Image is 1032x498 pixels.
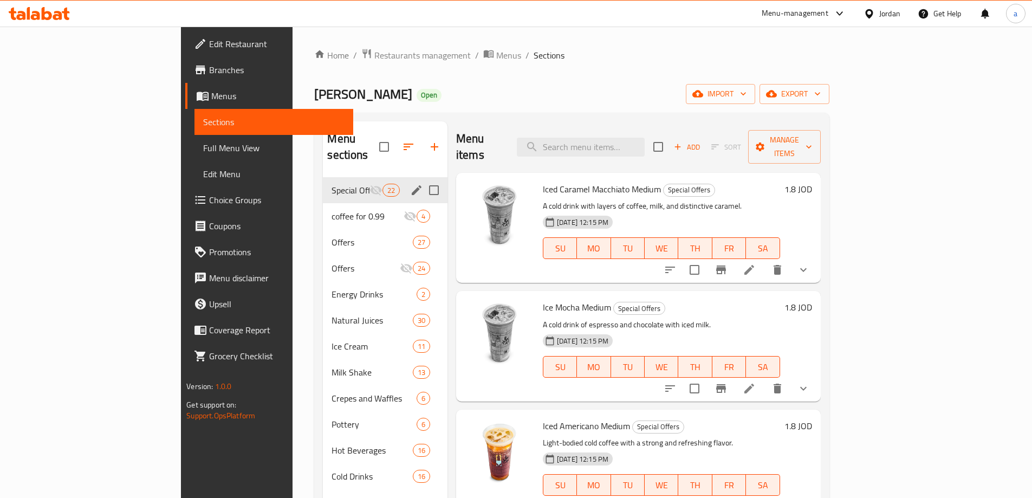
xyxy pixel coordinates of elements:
img: Iced Americano Medium [465,418,534,488]
svg: Show Choices [797,263,810,276]
span: SU [548,241,573,256]
span: Sort sections [395,134,421,160]
span: Special Offers [633,421,684,433]
span: 16 [413,471,430,482]
div: Energy Drinks [332,288,416,301]
span: Crepes and Waffles [332,392,416,405]
span: export [768,87,821,101]
div: Open [417,89,442,102]
span: [DATE] 12:15 PM [553,454,613,464]
button: edit [408,182,425,198]
span: Offers [332,236,412,249]
span: FR [717,359,742,375]
button: sort-choices [657,257,683,283]
span: 6 [417,419,430,430]
span: Sections [534,49,564,62]
svg: Inactive section [369,184,382,197]
button: SU [543,474,577,496]
button: TH [678,474,712,496]
button: TH [678,237,712,259]
li: / [525,49,529,62]
span: Milk Shake [332,366,412,379]
a: Coverage Report [185,317,353,343]
div: Cold Drinks [332,470,412,483]
span: 30 [413,315,430,326]
span: Edit Restaurant [209,37,345,50]
div: Menu-management [762,7,828,20]
span: SA [750,477,775,493]
span: SU [548,477,573,493]
button: SU [543,237,577,259]
span: Full Menu View [203,141,345,154]
span: Select to update [683,377,706,400]
li: / [475,49,479,62]
span: Menus [496,49,521,62]
span: [DATE] 12:15 PM [553,217,613,228]
span: 24 [413,263,430,274]
div: items [413,366,430,379]
span: TU [615,359,640,375]
a: Menu disclaimer [185,265,353,291]
button: delete [764,376,790,402]
span: Select section [647,135,670,158]
div: items [413,262,430,275]
h6: 1.8 JOD [784,182,812,197]
a: Edit Menu [194,161,353,187]
p: Light-bodied cold coffee with a strong and refreshing flavor. [543,436,780,450]
span: Ice Cream [332,340,412,353]
div: Cold Drinks16 [323,463,447,489]
div: Energy Drinks2 [323,281,447,307]
span: 1.0.0 [215,379,232,393]
h2: Menu items [456,131,504,163]
span: Special Offers [614,302,665,315]
div: items [413,444,430,457]
span: Upsell [209,297,345,311]
div: Pottery6 [323,411,447,437]
button: Manage items [748,130,821,164]
span: FR [717,477,742,493]
h6: 1.8 JOD [784,418,812,434]
span: MO [581,359,606,375]
button: WE [645,356,678,378]
span: TH [683,241,708,256]
span: TH [683,477,708,493]
span: TH [683,359,708,375]
div: Crepes and Waffles6 [323,385,447,411]
div: coffee for 0.99 [332,210,403,223]
button: SA [746,356,780,378]
div: Hot Beverages16 [323,437,447,463]
button: Branch-specific-item [708,257,734,283]
nav: breadcrumb [314,48,829,62]
span: Offers [332,262,399,275]
span: Special Offers [332,184,369,197]
span: WE [649,477,674,493]
a: Edit menu item [743,263,756,276]
div: items [413,236,430,249]
div: Natural Juices [332,314,412,327]
span: 11 [413,341,430,352]
button: TU [611,237,645,259]
p: A cold drink of espresso and chocolate with iced milk. [543,318,780,332]
a: Menus [483,48,521,62]
a: Upsell [185,291,353,317]
span: WE [649,359,674,375]
button: import [686,84,755,104]
a: Edit menu item [743,382,756,395]
span: Hot Beverages [332,444,412,457]
a: Restaurants management [361,48,471,62]
button: FR [712,474,746,496]
span: Pottery [332,418,416,431]
button: FR [712,237,746,259]
span: Add [672,141,702,153]
span: Select section first [704,139,748,156]
nav: Menu sections [323,173,447,494]
div: Special Offers [663,184,715,197]
div: Milk Shake13 [323,359,447,385]
button: SA [746,474,780,496]
button: Add section [421,134,447,160]
span: Get support on: [186,398,236,412]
